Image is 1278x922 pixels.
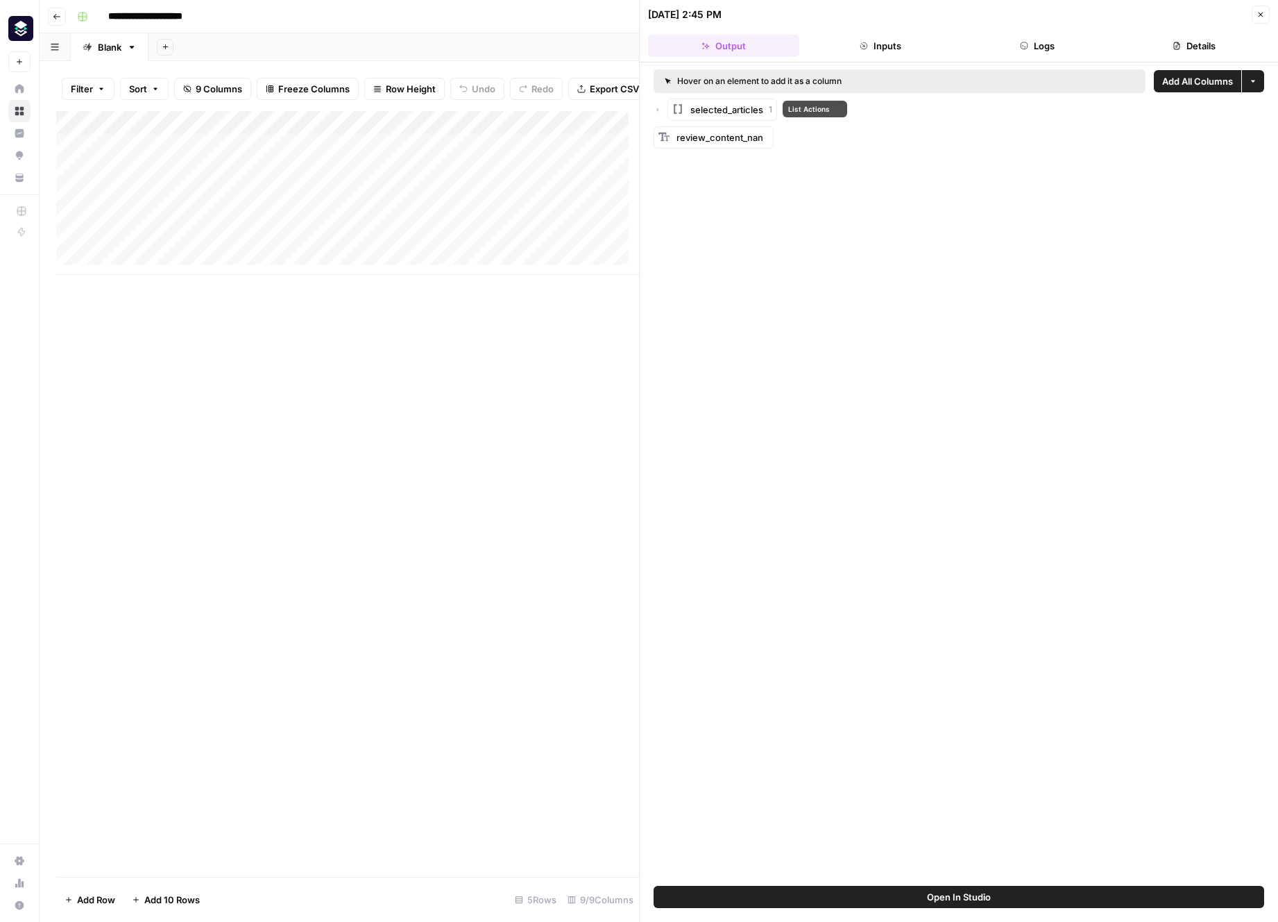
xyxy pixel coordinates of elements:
button: Workspace: Platformengineering.org [8,11,31,46]
span: Export CSV [590,82,639,96]
button: Undo [450,78,504,100]
span: Add 10 Rows [144,893,200,907]
span: selected_articles [690,103,763,117]
span: Open In Studio [927,890,991,904]
span: Row Height [386,82,436,96]
span: Add All Columns [1162,74,1233,88]
span: 1 [769,103,772,116]
a: Blank [71,33,148,61]
img: Platformengineering.org Logo [8,16,33,41]
span: review_content_nan [676,132,763,143]
a: Browse [8,100,31,122]
span: Sort [129,82,147,96]
span: 9 Columns [196,82,242,96]
a: Your Data [8,167,31,189]
div: [DATE] 2:45 PM [648,8,722,22]
button: Sort [120,78,169,100]
button: Filter [62,78,114,100]
span: Undo [472,82,495,96]
a: Home [8,78,31,100]
button: 9 Columns [174,78,251,100]
button: Open In Studio [654,886,1264,908]
button: Add Row [56,889,123,911]
a: Insights [8,122,31,144]
button: Redo [510,78,563,100]
a: Settings [8,850,31,872]
button: Logs [962,35,1113,57]
button: Add 10 Rows [123,889,208,911]
span: Redo [531,82,554,96]
button: selected_articles1 [667,99,777,121]
button: Inputs [805,35,956,57]
a: Usage [8,872,31,894]
div: Blank [98,40,121,54]
span: Filter [71,82,93,96]
div: 5 Rows [509,889,562,911]
button: Output [648,35,799,57]
button: Help + Support [8,894,31,916]
div: 9/9 Columns [562,889,639,911]
button: Row Height [364,78,445,100]
button: Add All Columns [1154,70,1241,92]
button: Details [1118,35,1270,57]
button: Freeze Columns [257,78,359,100]
span: Freeze Columns [278,82,350,96]
div: Hover on an element to add it as a column [665,75,988,87]
button: Export CSV [568,78,648,100]
a: Opportunities [8,144,31,167]
span: Add Row [77,893,115,907]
